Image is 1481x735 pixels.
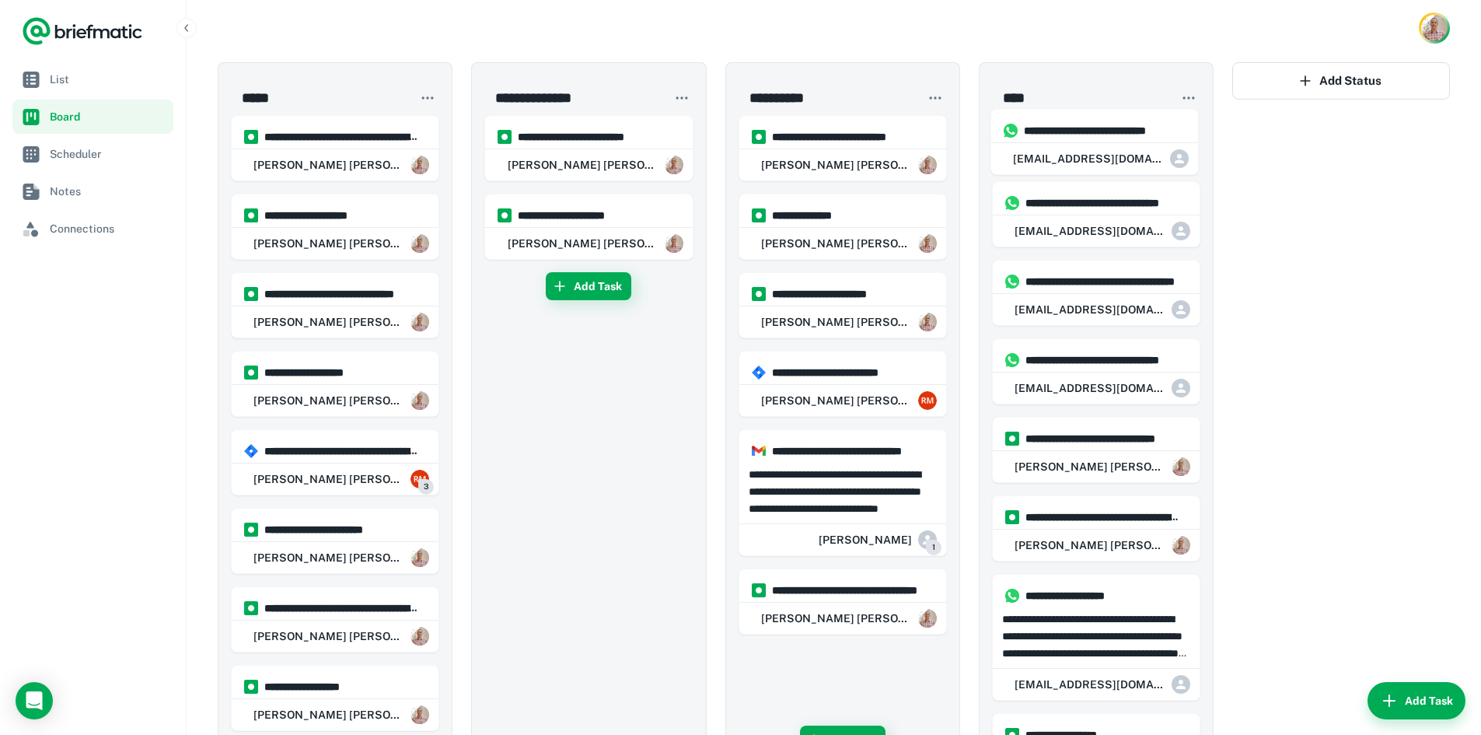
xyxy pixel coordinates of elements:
[50,145,167,163] span: Scheduler
[12,174,173,208] a: Notes
[1367,682,1465,719] button: Add Task
[50,108,167,125] span: Board
[1421,15,1448,41] img: Rob Mark
[22,16,143,47] a: Logo
[12,212,173,246] a: Connections
[1232,62,1450,100] button: Add Status
[546,272,631,300] button: Add Task
[12,137,173,171] a: Scheduler
[50,220,167,237] span: Connections
[50,183,167,200] span: Notes
[16,682,53,719] div: Load Chat
[12,100,173,134] a: Board
[50,71,167,88] span: List
[1419,12,1450,44] button: Account button
[12,62,173,96] a: List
